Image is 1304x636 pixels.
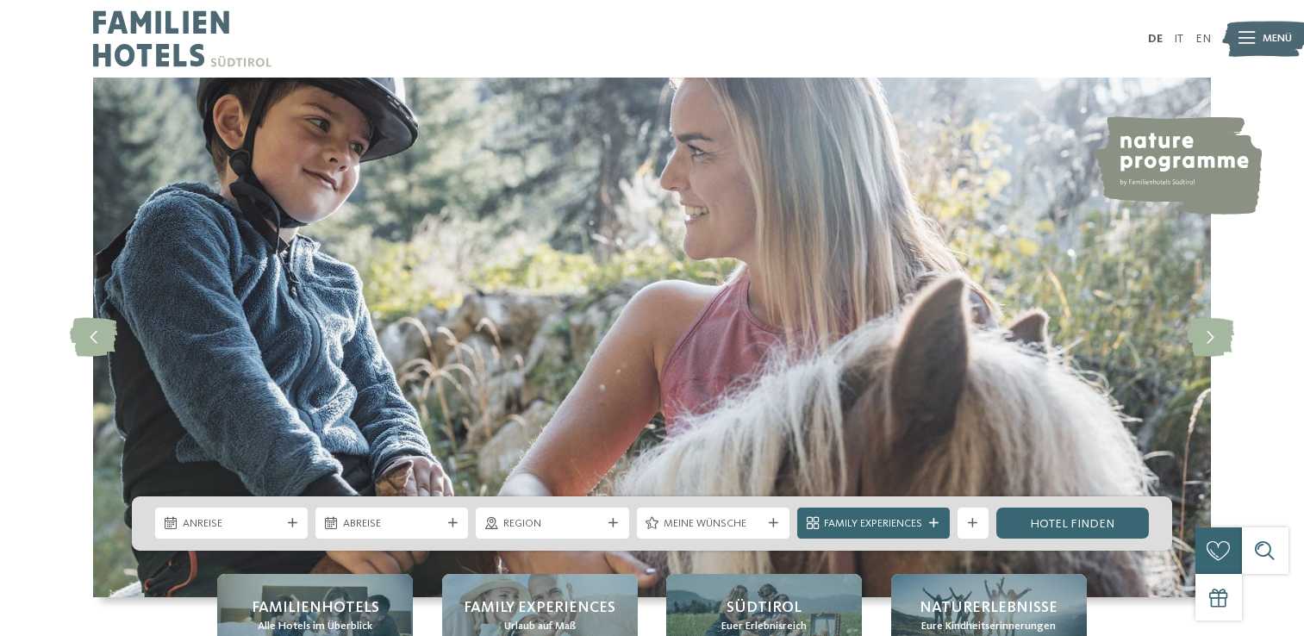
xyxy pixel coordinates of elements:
span: Anreise [183,516,281,532]
a: DE [1148,33,1163,45]
span: Alle Hotels im Überblick [258,619,372,634]
span: Naturerlebnisse [920,597,1058,619]
span: Region [503,516,602,532]
span: Menü [1263,31,1292,47]
a: IT [1174,33,1183,45]
a: EN [1195,33,1211,45]
span: Eure Kindheitserinnerungen [921,619,1056,634]
span: Family Experiences [824,516,922,532]
span: Familienhotels [252,597,379,619]
span: Euer Erlebnisreich [721,619,807,634]
span: Meine Wünsche [664,516,762,532]
img: nature programme by Familienhotels Südtirol [1091,116,1262,215]
span: Abreise [343,516,441,532]
span: Family Experiences [464,597,615,619]
span: Südtirol [727,597,802,619]
a: Hotel finden [996,508,1149,539]
span: Urlaub auf Maß [504,619,576,634]
img: Familienhotels Südtirol: The happy family places [93,78,1211,597]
